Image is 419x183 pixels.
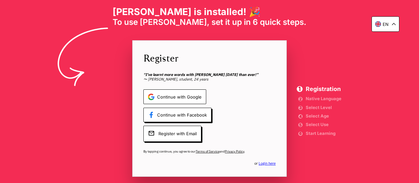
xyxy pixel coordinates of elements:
span: Register with Email [143,126,201,142]
a: Privacy Policy [225,149,244,154]
b: “I’ve learnt more words with [PERSON_NAME] [DATE] than ever!” [143,72,258,77]
h1: [PERSON_NAME] is installed! 🎉 [113,6,306,17]
span: Start Learning [306,132,341,135]
span: Continue with Facebook [143,108,211,122]
span: Native Language [306,97,341,101]
span: Register [143,51,276,64]
span: Select Level [306,106,341,109]
span: or [254,161,276,166]
a: Terms of Service [196,149,219,154]
span: Registration [306,86,341,92]
span: 〜 [PERSON_NAME], student, 24 years [143,72,276,82]
span: Select Age [306,114,341,118]
p: en [383,22,389,27]
a: Login here [259,161,276,166]
span: Select Use [306,123,341,126]
span: Continue with Google [143,89,206,104]
span: By tapping continue, you agree to our and . [143,149,276,154]
span: To use [PERSON_NAME], set it up in 6 quick steps. [113,17,306,27]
